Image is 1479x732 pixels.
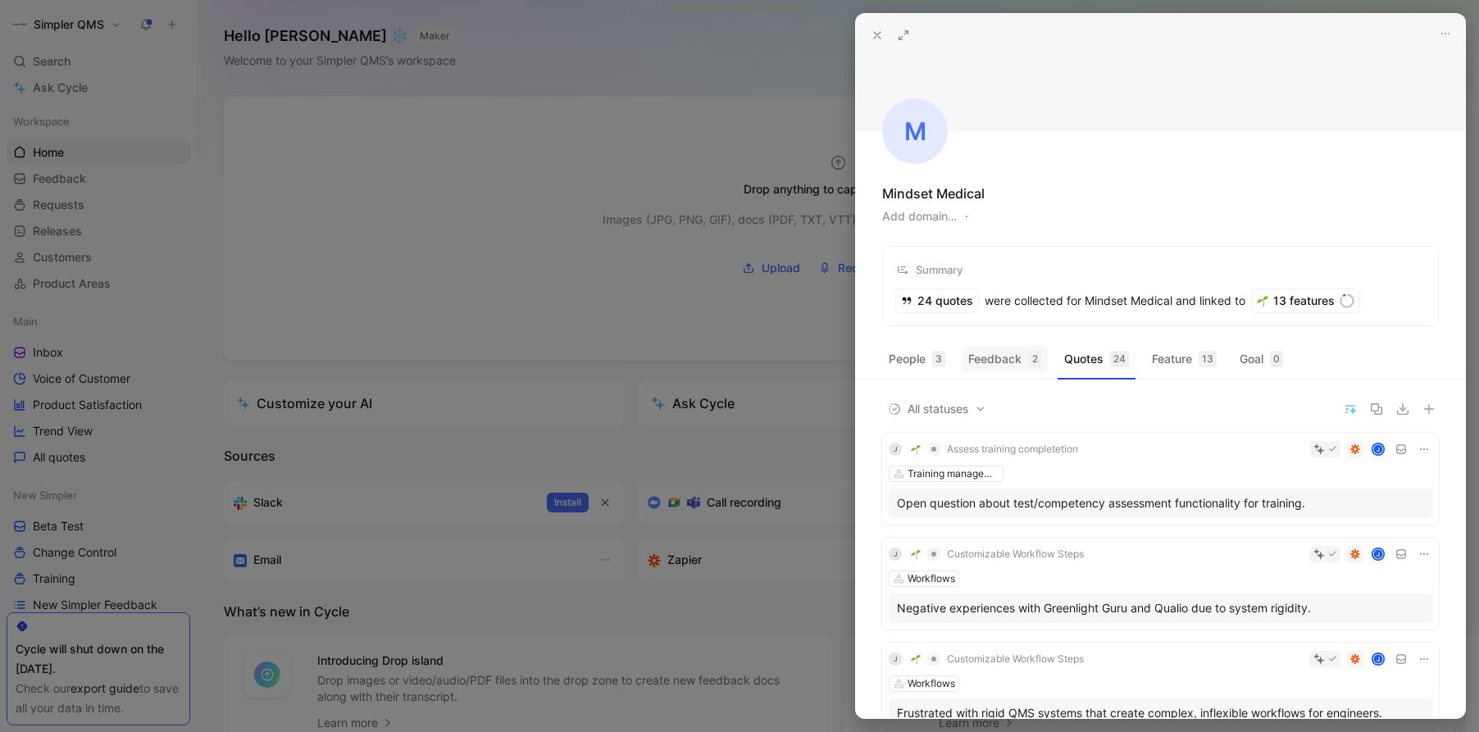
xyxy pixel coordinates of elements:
[962,346,1048,372] button: Feedback
[1199,351,1217,367] div: 13
[947,548,1084,561] span: Customizable Workflow Steps
[905,439,1084,459] button: 🌱Assess training completetion
[882,207,957,226] button: Add domain…
[897,493,1424,513] div: Open question about test/competency assessment functionality for training.
[1373,654,1384,665] div: J
[1252,289,1359,312] div: 13 features
[1110,351,1129,367] div: 24
[947,652,1084,666] span: Customizable Workflow Steps
[911,549,921,559] img: 🌱
[897,598,1424,618] div: Negative experiences with Greenlight Guru and Qualio due to system rigidity.
[896,260,962,280] div: Summary
[905,544,1090,564] button: 🌱Customizable Workflow Steps
[1058,346,1135,372] button: Quotes
[882,98,948,164] div: M
[908,466,999,482] div: Training management
[889,548,902,561] div: J
[896,289,1245,312] div: were collected for Mindset Medical and linked to
[882,184,985,203] div: Mindset Medical
[1257,295,1268,307] img: 🌱
[889,652,902,666] div: J
[1373,444,1384,455] div: J
[888,399,986,419] span: All statuses
[908,675,955,692] div: Workflows
[897,703,1424,723] div: Frustrated with rigid QMS systems that create complex, inflexible workflows for engineers.
[932,351,945,367] div: 3
[1270,351,1283,367] div: 0
[911,654,921,664] img: 🌱
[889,443,902,456] div: J
[905,649,1090,669] button: 🌱Customizable Workflow Steps
[947,443,1078,456] span: Assess training completetion
[1373,549,1384,560] div: J
[1145,346,1223,372] button: Feature
[882,398,992,420] button: All statuses
[908,571,955,587] div: Workflows
[911,444,921,454] img: 🌱
[1028,351,1041,367] div: 2
[882,346,952,372] button: People
[1233,346,1290,372] button: Goal
[896,289,978,312] div: 24 quotes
